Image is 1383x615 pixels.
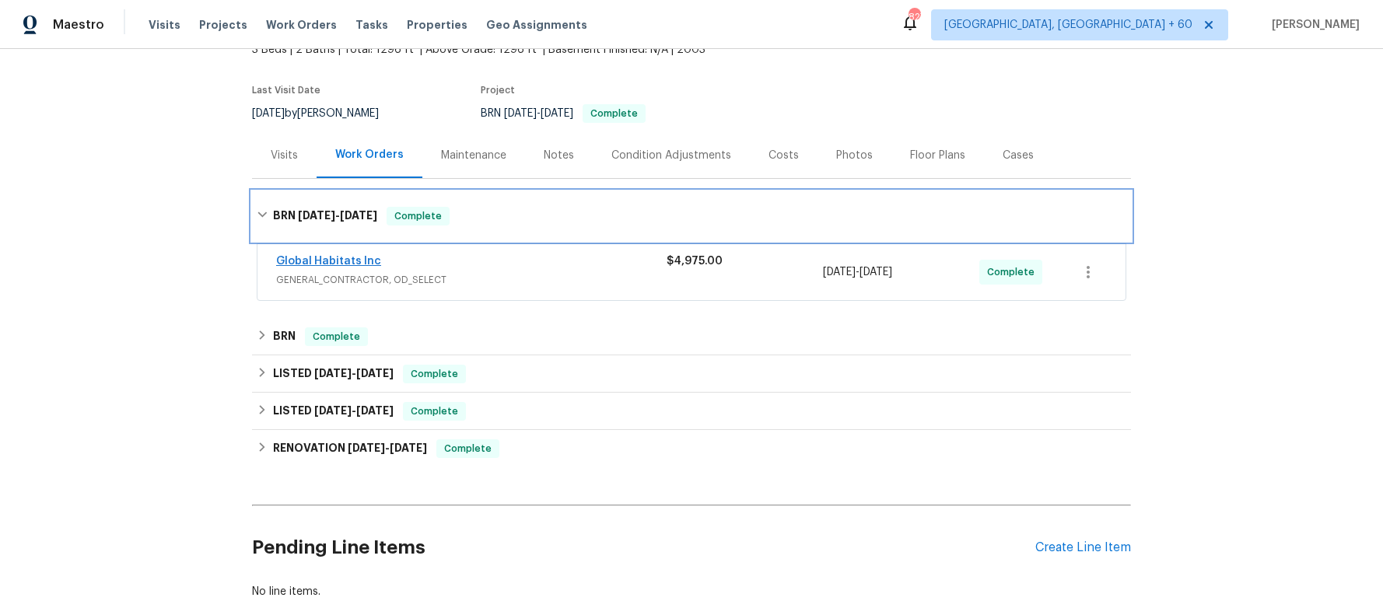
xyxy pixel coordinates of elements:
span: Last Visit Date [252,86,320,95]
span: Project [481,86,515,95]
h2: Pending Line Items [252,512,1035,584]
h6: BRN [273,207,377,225]
span: Visits [149,17,180,33]
span: [DATE] [314,405,352,416]
span: Tasks [355,19,388,30]
span: Complete [388,208,448,224]
span: [DATE] [356,405,394,416]
div: Create Line Item [1035,540,1131,555]
div: RENOVATION [DATE]-[DATE]Complete [252,430,1131,467]
div: Condition Adjustments [611,148,731,163]
span: Complete [438,441,498,456]
span: - [348,442,427,453]
div: Visits [271,148,298,163]
span: [DATE] [348,442,385,453]
h6: BRN [273,327,296,346]
div: 827 [909,9,919,25]
span: [DATE] [390,442,427,453]
div: LISTED [DATE]-[DATE]Complete [252,355,1131,393]
div: Work Orders [335,147,404,162]
span: [DATE] [860,267,892,278]
span: $4,975.00 [667,256,723,267]
div: Cases [1003,148,1034,163]
div: Floor Plans [910,148,965,163]
div: by [PERSON_NAME] [252,104,397,123]
span: Complete [584,109,644,118]
div: Photos [836,148,873,163]
span: [DATE] [823,267,856,278]
span: [PERSON_NAME] [1266,17,1360,33]
div: Costs [769,148,799,163]
span: - [314,405,394,416]
span: Maestro [53,17,104,33]
span: GENERAL_CONTRACTOR, OD_SELECT [276,272,667,288]
div: No line items. [252,584,1131,599]
div: Notes [544,148,574,163]
span: [DATE] [504,108,537,119]
span: Projects [199,17,247,33]
span: Complete [404,404,464,419]
span: [DATE] [356,368,394,379]
span: 3 Beds | 2 Baths | Total: 1296 ft² | Above Grade: 1296 ft² | Basement Finished: N/A | 2003 [252,42,816,58]
span: [DATE] [541,108,573,119]
span: Complete [306,329,366,344]
span: [DATE] [340,210,377,221]
span: - [314,368,394,379]
div: BRN Complete [252,318,1131,355]
span: [DATE] [252,108,285,119]
span: Complete [404,366,464,382]
h6: RENOVATION [273,439,427,458]
span: Properties [407,17,467,33]
h6: LISTED [273,365,394,383]
h6: LISTED [273,402,394,421]
span: - [298,210,377,221]
span: [GEOGRAPHIC_DATA], [GEOGRAPHIC_DATA] + 60 [944,17,1192,33]
span: Complete [987,264,1041,280]
span: Work Orders [266,17,337,33]
span: BRN [481,108,646,119]
a: Global Habitats Inc [276,256,381,267]
div: Maintenance [441,148,506,163]
div: BRN [DATE]-[DATE]Complete [252,191,1131,241]
span: [DATE] [314,368,352,379]
span: - [823,264,892,280]
div: LISTED [DATE]-[DATE]Complete [252,393,1131,430]
span: Geo Assignments [486,17,587,33]
span: - [504,108,573,119]
span: [DATE] [298,210,335,221]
